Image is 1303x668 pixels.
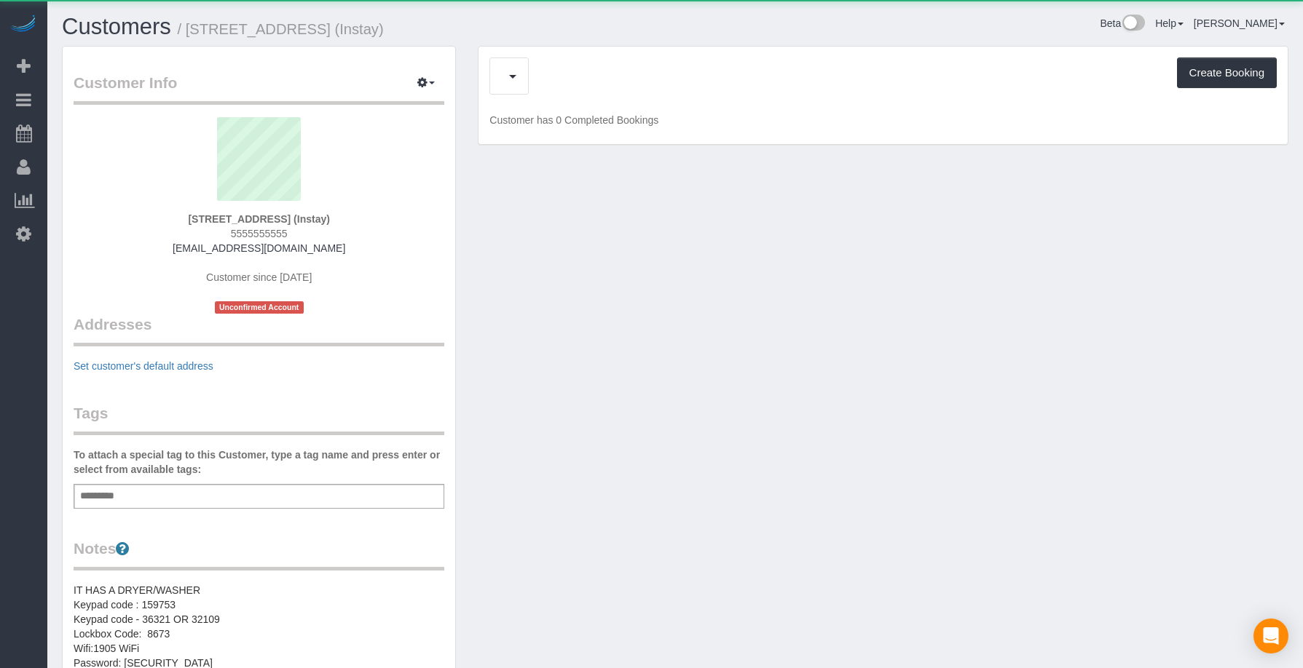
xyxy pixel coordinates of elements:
[188,213,329,225] strong: [STREET_ADDRESS] (Instay)
[1155,17,1184,29] a: Help
[231,228,288,239] span: 5555555555
[9,15,38,35] img: Automaid Logo
[74,538,444,570] legend: Notes
[1253,619,1288,653] div: Open Intercom Messenger
[215,301,304,314] span: Unconfirmed Account
[178,21,384,37] small: / [STREET_ADDRESS] (Instay)
[1121,15,1145,33] img: New interface
[489,113,1277,127] p: Customer has 0 Completed Bookings
[74,72,444,105] legend: Customer Info
[173,242,345,254] a: [EMAIL_ADDRESS][DOMAIN_NAME]
[74,448,444,477] label: To attach a special tag to this Customer, type a tag name and press enter or select from availabl...
[74,402,444,435] legend: Tags
[1100,17,1145,29] a: Beta
[62,14,171,39] a: Customers
[74,360,213,372] a: Set customer's default address
[206,271,312,283] span: Customer since [DATE]
[1194,17,1285,29] a: [PERSON_NAME]
[1177,57,1277,88] button: Create Booking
